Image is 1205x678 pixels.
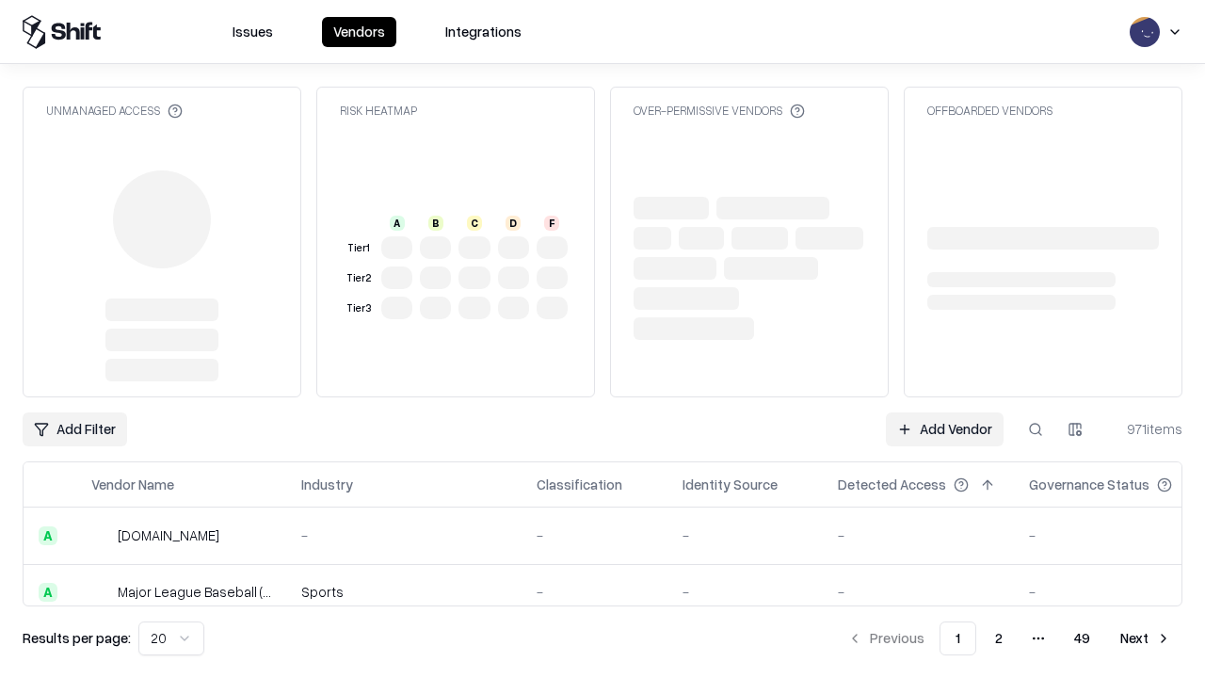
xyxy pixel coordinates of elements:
[91,475,174,494] div: Vendor Name
[301,525,506,545] div: -
[1029,582,1202,602] div: -
[683,475,778,494] div: Identity Source
[467,216,482,231] div: C
[118,582,271,602] div: Major League Baseball (MLB)
[322,17,396,47] button: Vendors
[39,526,57,545] div: A
[91,583,110,602] img: Major League Baseball (MLB)
[428,216,443,231] div: B
[344,270,374,286] div: Tier 2
[838,525,999,545] div: -
[390,216,405,231] div: A
[634,103,805,119] div: Over-Permissive Vendors
[980,621,1018,655] button: 2
[39,583,57,602] div: A
[927,103,1052,119] div: Offboarded Vendors
[537,475,622,494] div: Classification
[537,525,652,545] div: -
[1109,621,1182,655] button: Next
[23,628,131,648] p: Results per page:
[23,412,127,446] button: Add Filter
[506,216,521,231] div: D
[118,525,219,545] div: [DOMAIN_NAME]
[838,582,999,602] div: -
[544,216,559,231] div: F
[537,582,652,602] div: -
[886,412,1004,446] a: Add Vendor
[340,103,417,119] div: Risk Heatmap
[91,526,110,545] img: pathfactory.com
[836,621,1182,655] nav: pagination
[1029,475,1149,494] div: Governance Status
[1029,525,1202,545] div: -
[344,240,374,256] div: Tier 1
[344,300,374,316] div: Tier 3
[46,103,183,119] div: Unmanaged Access
[301,475,353,494] div: Industry
[1107,419,1182,439] div: 971 items
[940,621,976,655] button: 1
[301,582,506,602] div: Sports
[683,582,808,602] div: -
[434,17,533,47] button: Integrations
[1059,621,1105,655] button: 49
[683,525,808,545] div: -
[838,475,946,494] div: Detected Access
[221,17,284,47] button: Issues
